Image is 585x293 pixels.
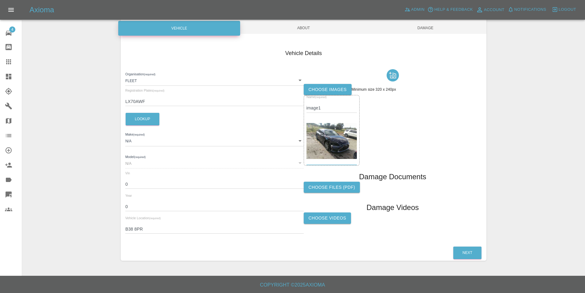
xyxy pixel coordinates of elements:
[125,132,145,137] label: Make
[559,6,576,13] span: Logout
[125,75,303,86] div: Fleet
[118,21,240,36] div: Vehicle
[125,89,164,92] span: Registration Plates
[149,217,161,220] small: (required)
[125,194,132,197] span: Year
[29,5,54,15] h5: Axioma
[304,212,351,224] label: Choose Videos
[304,84,352,95] label: Choose images
[453,247,482,259] button: Next
[243,22,365,34] span: About
[5,281,580,289] h6: Copyright © 2025 Axioma
[484,6,505,14] span: Account
[352,87,396,92] span: Minimum size 320 x 240px
[474,5,506,15] a: Account
[125,135,303,146] div: N/A
[9,26,15,33] span: 4
[125,49,482,57] h4: Vehicle Details
[125,157,303,168] div: N/A
[426,5,474,14] button: Help & Feedback
[125,171,130,175] span: Vin
[514,6,546,13] span: Notifications
[365,22,486,34] span: Damage
[134,156,146,158] small: (required)
[153,89,164,92] small: (required)
[4,2,18,17] button: Open drawer
[506,5,548,14] button: Notifications
[125,72,155,77] label: Organisation
[359,172,426,182] h1: Damage Documents
[125,216,161,220] span: Vehicle Location
[304,182,360,193] label: Choose files (pdf)
[125,154,146,159] label: Model
[126,113,159,125] button: Lookup
[315,96,326,99] small: (required)
[133,133,145,136] small: (required)
[434,6,473,13] span: Help & Feedback
[411,6,425,13] span: Admin
[403,5,426,14] a: Admin
[306,95,327,99] span: Name
[550,5,578,14] button: Logout
[366,203,419,212] h1: Damage Videos
[144,73,155,76] small: (required)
